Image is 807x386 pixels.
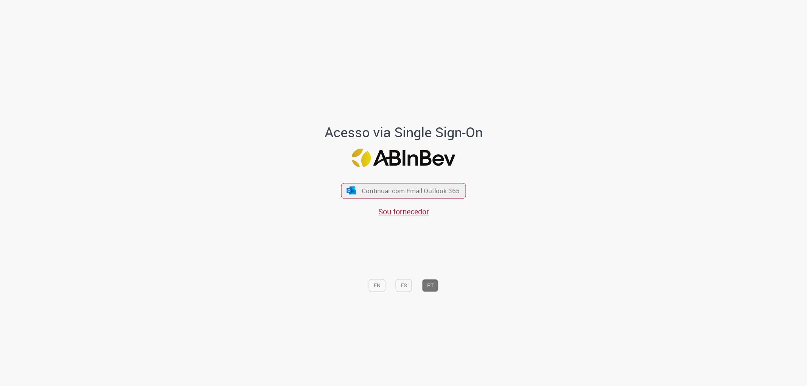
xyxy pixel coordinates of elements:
a: Sou fornecedor [378,206,429,217]
button: ícone Azure/Microsoft 360 Continuar com Email Outlook 365 [341,183,466,198]
button: EN [369,279,386,292]
button: PT [422,279,438,292]
img: Logo ABInBev [352,149,456,167]
span: Continuar com Email Outlook 365 [362,186,460,195]
h1: Acesso via Single Sign-On [299,125,508,140]
button: ES [396,279,412,292]
img: ícone Azure/Microsoft 360 [346,186,356,194]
